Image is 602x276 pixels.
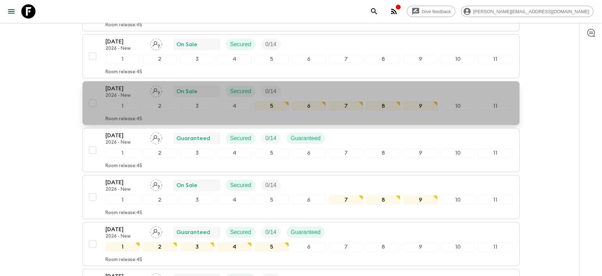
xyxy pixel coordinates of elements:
[266,181,277,190] p: 0 / 14
[226,39,256,50] div: Secured
[143,242,177,251] div: 2
[176,134,210,143] p: Guaranteed
[266,40,277,49] p: 0 / 14
[217,195,252,205] div: 4
[478,195,512,205] div: 11
[82,222,520,266] button: [DATE]2026 - NewAssign pack leaderGuaranteedSecuredTrip FillGuaranteed1234567891011Room release:45
[105,140,144,145] p: 2026 - New
[105,131,144,140] p: [DATE]
[105,234,144,239] p: 2026 - New
[4,4,18,18] button: menu
[230,40,251,49] p: Secured
[105,46,144,52] p: 2026 - New
[329,242,363,251] div: 7
[230,181,251,190] p: Secured
[478,101,512,111] div: 11
[180,242,214,251] div: 3
[150,41,162,46] span: Assign pack leader
[226,86,256,97] div: Secured
[366,101,400,111] div: 8
[143,195,177,205] div: 2
[180,54,214,64] div: 3
[176,181,197,190] p: On Sale
[469,9,593,14] span: [PERSON_NAME][EMAIL_ADDRESS][DOMAIN_NAME]
[291,228,321,237] p: Guaranteed
[261,133,281,144] div: Trip Fill
[217,242,252,251] div: 4
[82,81,520,125] button: [DATE]2026 - NewAssign pack leaderOn SaleSecuredTrip Fill1234567891011Room release:45
[105,116,142,122] p: Room release: 45
[230,134,251,143] p: Secured
[105,54,140,64] div: 1
[105,242,140,251] div: 1
[261,180,281,191] div: Trip Fill
[329,101,363,111] div: 7
[105,178,144,187] p: [DATE]
[105,257,142,263] p: Room release: 45
[105,187,144,192] p: 2026 - New
[150,134,162,140] span: Assign pack leader
[266,87,277,96] p: 0 / 14
[150,228,162,234] span: Assign pack leader
[266,228,277,237] p: 0 / 14
[461,6,593,17] div: [PERSON_NAME][EMAIL_ADDRESS][DOMAIN_NAME]
[105,93,144,99] p: 2026 - New
[329,195,363,205] div: 7
[403,148,438,158] div: 9
[105,148,140,158] div: 1
[105,37,144,46] p: [DATE]
[403,195,438,205] div: 9
[440,101,475,111] div: 10
[440,195,475,205] div: 10
[291,134,321,143] p: Guaranteed
[143,101,177,111] div: 2
[403,242,438,251] div: 9
[255,242,289,251] div: 5
[150,87,162,93] span: Assign pack leader
[105,22,142,28] p: Room release: 45
[366,242,400,251] div: 8
[180,195,214,205] div: 3
[255,195,289,205] div: 5
[255,101,289,111] div: 5
[82,34,520,78] button: [DATE]2026 - NewAssign pack leaderOn SaleSecuredTrip Fill1234567891011Room release:45
[176,40,197,49] p: On Sale
[255,54,289,64] div: 5
[230,228,251,237] p: Secured
[143,54,177,64] div: 2
[255,148,289,158] div: 5
[261,227,281,238] div: Trip Fill
[403,101,438,111] div: 9
[329,54,363,64] div: 7
[105,163,142,169] p: Room release: 45
[407,6,455,17] a: Give feedback
[226,227,256,238] div: Secured
[366,54,400,64] div: 8
[292,101,326,111] div: 6
[143,148,177,158] div: 2
[105,101,140,111] div: 1
[440,54,475,64] div: 10
[105,69,142,75] p: Room release: 45
[105,210,142,216] p: Room release: 45
[366,195,400,205] div: 8
[180,101,214,111] div: 3
[266,134,277,143] p: 0 / 14
[226,180,256,191] div: Secured
[418,9,455,14] span: Give feedback
[217,101,252,111] div: 4
[292,242,326,251] div: 6
[366,148,400,158] div: 8
[217,54,252,64] div: 4
[150,181,162,187] span: Assign pack leader
[478,242,512,251] div: 11
[292,148,326,158] div: 6
[180,148,214,158] div: 3
[478,54,512,64] div: 11
[261,39,281,50] div: Trip Fill
[261,86,281,97] div: Trip Fill
[478,148,512,158] div: 11
[82,128,520,172] button: [DATE]2026 - NewAssign pack leaderGuaranteedSecuredTrip FillGuaranteed1234567891011Room release:45
[105,195,140,205] div: 1
[176,228,210,237] p: Guaranteed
